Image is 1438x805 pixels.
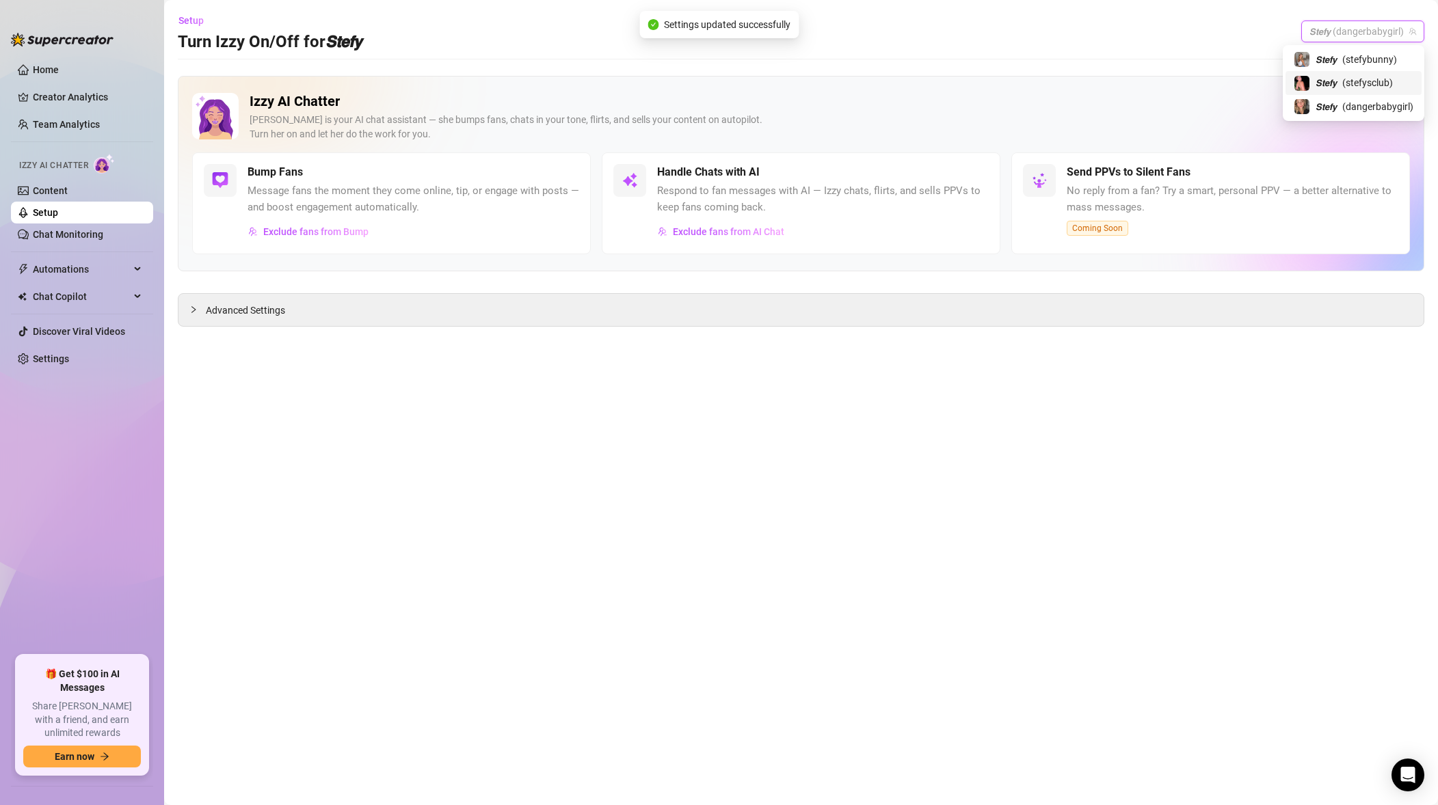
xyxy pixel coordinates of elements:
[33,353,69,364] a: Settings
[664,17,790,32] span: Settings updated successfully
[1342,75,1393,90] span: ( stefysclub )
[1294,52,1309,67] img: 𝙎𝙩𝙚𝙛𝙮 (@stefybunny)
[1342,99,1413,114] span: ( dangerbabygirl )
[1309,21,1416,42] span: 𝙎𝙩𝙚𝙛𝙮 (dangerbabygirl)
[1392,759,1424,791] div: Open Intercom Messenger
[1031,172,1048,189] img: svg%3e
[212,172,228,189] img: svg%3e
[33,229,103,240] a: Chat Monitoring
[189,302,206,317] div: collapsed
[250,93,1368,110] h2: Izzy AI Chatter
[11,33,114,46] img: logo-BBDzfeDw.svg
[1409,27,1417,36] span: team
[248,221,369,243] button: Exclude fans from Bump
[178,15,204,26] span: Setup
[1316,75,1337,90] span: 𝙎𝙩𝙚𝙛𝙮
[33,326,125,337] a: Discover Viral Videos
[1342,52,1397,67] span: ( stefybunny )
[250,113,1368,141] div: [PERSON_NAME] is your AI chat assistant — she bumps fans, chats in your tone, flirts, and sells y...
[33,258,130,280] span: Automations
[189,305,198,314] span: collapsed
[658,227,667,236] img: svg%3e
[100,752,109,761] span: arrow-right
[18,264,29,275] span: thunderbolt
[622,172,638,189] img: svg%3e
[192,93,239,139] img: Izzy AI Chatter
[33,185,68,196] a: Content
[1294,99,1309,114] img: 𝙎𝙩𝙚𝙛𝙮 (@dangerbabygirl)
[18,292,27,301] img: Chat Copilot
[55,751,94,762] span: Earn now
[33,207,58,218] a: Setup
[23,746,141,767] button: Earn nowarrow-right
[178,31,362,53] h3: Turn Izzy On/Off for 𝙎𝙩𝙚𝙛𝙮
[178,10,215,31] button: Setup
[248,164,303,180] h5: Bump Fans
[33,64,59,75] a: Home
[206,303,285,318] span: Advanced Settings
[1067,164,1190,180] h5: Send PPVs to Silent Fans
[33,86,142,108] a: Creator Analytics
[673,226,784,237] span: Exclude fans from AI Chat
[33,286,130,308] span: Chat Copilot
[23,668,141,694] span: 🎁 Get $100 in AI Messages
[657,183,989,215] span: Respond to fan messages with AI — Izzy chats, flirts, and sells PPVs to keep fans coming back.
[657,164,760,180] h5: Handle Chats with AI
[1316,52,1337,67] span: 𝙎𝙩𝙚𝙛𝙮
[23,700,141,740] span: Share [PERSON_NAME] with a friend, and earn unlimited rewards
[648,19,658,30] span: check-circle
[33,119,100,130] a: Team Analytics
[263,226,369,237] span: Exclude fans from Bump
[19,159,88,172] span: Izzy AI Chatter
[1067,221,1128,236] span: Coming Soon
[94,154,115,174] img: AI Chatter
[657,221,785,243] button: Exclude fans from AI Chat
[1316,99,1337,114] span: 𝙎𝙩𝙚𝙛𝙮
[248,183,579,215] span: Message fans the moment they come online, tip, or engage with posts — and boost engagement automa...
[1067,183,1398,215] span: No reply from a fan? Try a smart, personal PPV — a better alternative to mass messages.
[1294,76,1309,91] img: 𝙎𝙩𝙚𝙛𝙮 (@stefysclub)
[248,227,258,236] img: svg%3e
